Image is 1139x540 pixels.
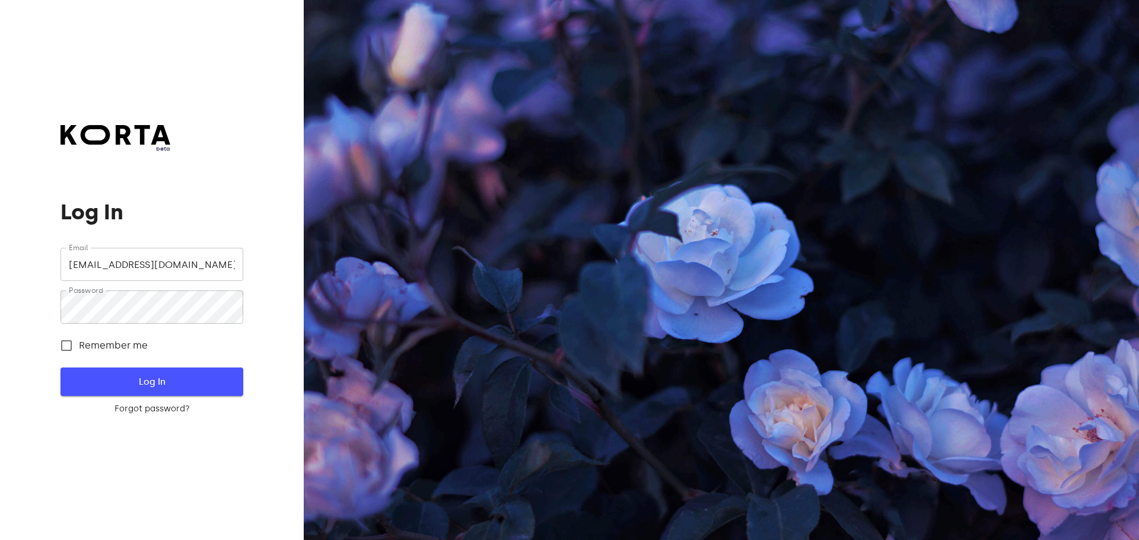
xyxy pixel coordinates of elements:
[61,125,170,153] a: beta
[79,374,224,389] span: Log In
[61,200,243,224] h1: Log In
[61,145,170,153] span: beta
[79,338,148,353] span: Remember me
[61,368,243,396] button: Log In
[61,403,243,415] a: Forgot password?
[61,125,170,145] img: Korta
